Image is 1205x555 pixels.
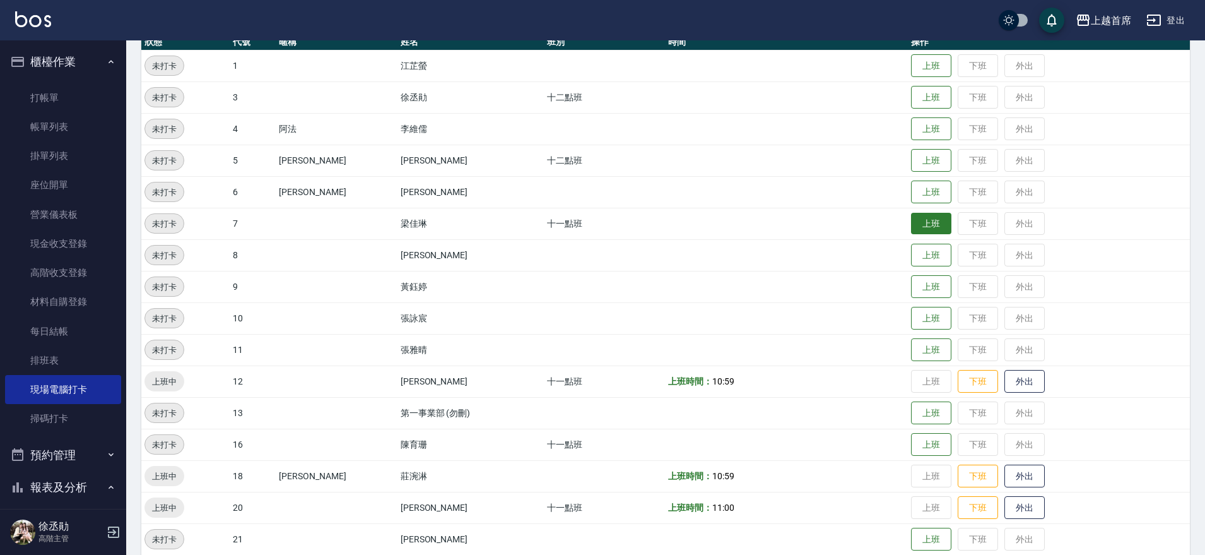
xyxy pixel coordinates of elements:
[145,407,184,420] span: 未打卡
[911,528,951,551] button: 上班
[668,503,712,513] b: 上班時間：
[5,45,121,78] button: 櫃檯作業
[911,86,951,109] button: 上班
[911,338,951,362] button: 上班
[145,59,184,73] span: 未打卡
[712,376,734,386] span: 10:59
[230,460,276,492] td: 18
[665,34,908,51] th: 時間
[958,465,998,488] button: 下班
[145,249,184,262] span: 未打卡
[230,397,276,429] td: 13
[397,208,544,239] td: 梁佳琳
[911,181,951,204] button: 上班
[5,439,121,472] button: 預約管理
[668,376,712,386] b: 上班時間：
[5,170,121,200] a: 座位開單
[911,433,951,457] button: 上班
[1141,9,1190,32] button: 登出
[397,429,544,460] td: 陳育珊
[544,81,666,113] td: 十二點班
[911,213,951,235] button: 上班
[397,34,544,51] th: 姓名
[10,520,35,545] img: Person
[230,34,276,51] th: 代號
[230,429,276,460] td: 16
[544,208,666,239] td: 十一點班
[5,229,121,258] a: 現金收支登錄
[397,271,544,302] td: 黃鈺婷
[145,438,184,451] span: 未打卡
[911,149,951,172] button: 上班
[230,366,276,397] td: 12
[908,34,1190,51] th: 操作
[712,471,734,481] span: 10:59
[5,317,121,346] a: 每日結帳
[145,186,184,199] span: 未打卡
[145,533,184,546] span: 未打卡
[230,302,276,334] td: 10
[544,145,666,176] td: 十二點班
[38,520,103,533] h5: 徐丞勛
[397,302,544,334] td: 張詠宸
[145,217,184,230] span: 未打卡
[911,275,951,299] button: 上班
[397,176,544,208] td: [PERSON_NAME]
[5,258,121,287] a: 高階收支登錄
[5,141,121,170] a: 掛單列表
[712,503,734,513] span: 11:00
[230,523,276,555] td: 21
[911,117,951,141] button: 上班
[397,523,544,555] td: [PERSON_NAME]
[5,346,121,375] a: 排班表
[544,366,666,397] td: 十一點班
[544,429,666,460] td: 十一點班
[1004,370,1045,393] button: 外出
[145,312,184,325] span: 未打卡
[145,91,184,104] span: 未打卡
[141,34,230,51] th: 狀態
[230,176,276,208] td: 6
[230,50,276,81] td: 1
[145,154,184,167] span: 未打卡
[544,492,666,523] td: 十一點班
[5,200,121,229] a: 營業儀表板
[276,176,397,208] td: [PERSON_NAME]
[1039,8,1064,33] button: save
[397,239,544,271] td: [PERSON_NAME]
[397,145,544,176] td: [PERSON_NAME]
[38,533,103,544] p: 高階主管
[145,280,184,294] span: 未打卡
[276,145,397,176] td: [PERSON_NAME]
[5,375,121,404] a: 現場電腦打卡
[230,492,276,523] td: 20
[1004,465,1045,488] button: 外出
[958,370,998,393] button: 下班
[5,287,121,316] a: 材料自購登錄
[5,404,121,433] a: 掃碼打卡
[5,471,121,504] button: 報表及分析
[145,122,184,136] span: 未打卡
[911,307,951,330] button: 上班
[144,501,184,515] span: 上班中
[5,509,121,538] a: 報表目錄
[1071,8,1136,33] button: 上越首席
[397,366,544,397] td: [PERSON_NAME]
[911,54,951,78] button: 上班
[230,334,276,366] td: 11
[276,113,397,145] td: 阿法
[15,11,51,27] img: Logo
[5,83,121,112] a: 打帳單
[397,50,544,81] td: 江芷螢
[230,113,276,145] td: 4
[276,460,397,492] td: [PERSON_NAME]
[544,34,666,51] th: 班別
[230,81,276,113] td: 3
[230,271,276,302] td: 9
[397,81,544,113] td: 徐丞勛
[5,112,121,141] a: 帳單列表
[230,208,276,239] td: 7
[397,397,544,429] td: 第一事業部 (勿刪)
[397,460,544,492] td: 莊涴淋
[958,496,998,520] button: 下班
